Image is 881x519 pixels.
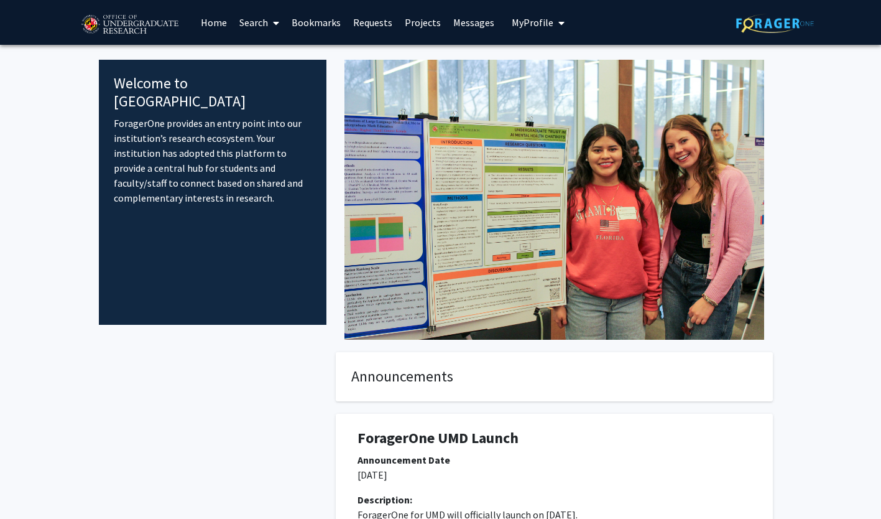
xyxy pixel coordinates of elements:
a: Requests [347,1,399,44]
a: Projects [399,1,447,44]
p: ForagerOne provides an entry point into our institution’s research ecosystem. Your institution ha... [114,116,312,205]
h4: Announcements [351,368,757,386]
div: Description: [357,492,751,507]
img: ForagerOne Logo [736,14,814,33]
img: University of Maryland Logo [77,9,182,40]
a: Search [233,1,285,44]
h1: ForagerOne UMD Launch [357,429,751,447]
a: Bookmarks [285,1,347,44]
p: [DATE] [357,467,751,482]
div: Announcement Date [357,452,751,467]
span: My Profile [512,16,553,29]
img: Cover Image [344,60,764,340]
iframe: Chat [9,463,53,510]
h4: Welcome to [GEOGRAPHIC_DATA] [114,75,312,111]
a: Home [195,1,233,44]
a: Messages [447,1,500,44]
